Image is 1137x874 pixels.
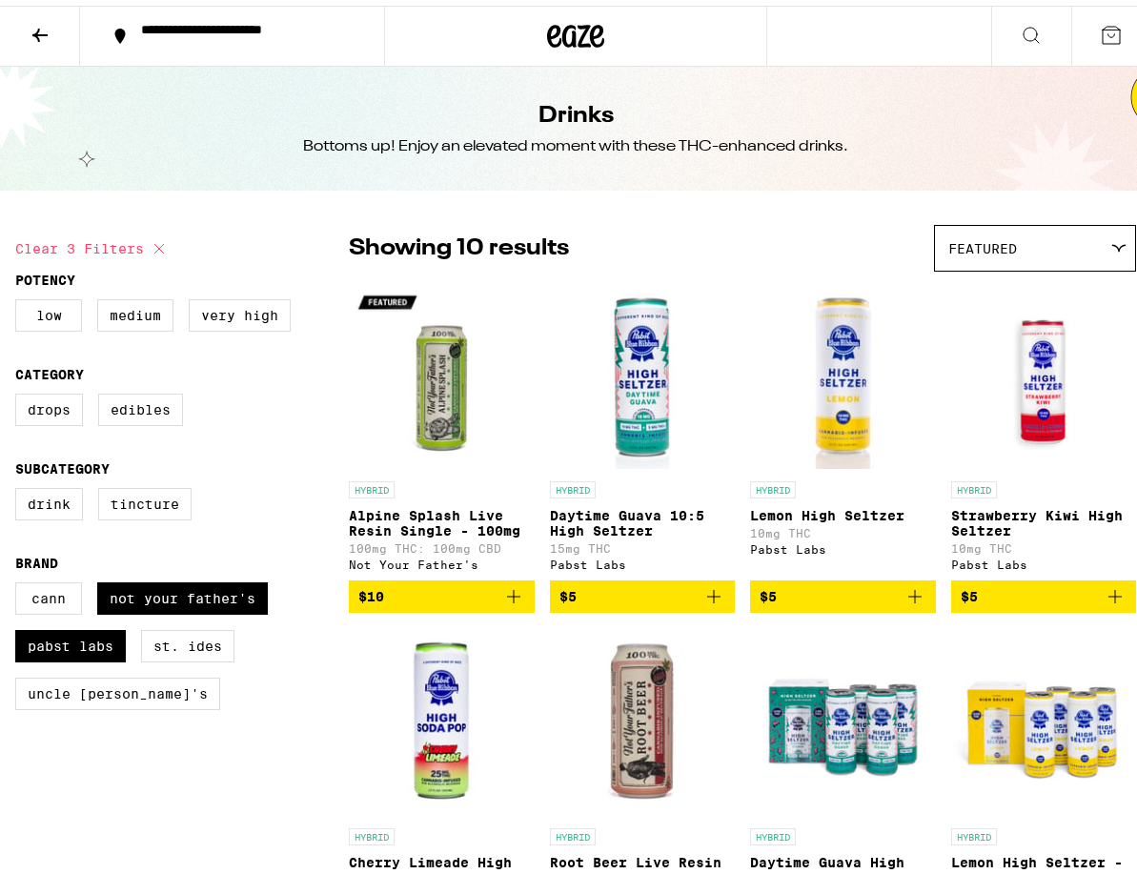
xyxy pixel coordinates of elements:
[303,131,848,152] div: Bottoms up! Enjoy an elevated moment with these THC-enhanced drinks.
[349,227,569,259] p: Showing 10 results
[550,622,736,813] img: Not Your Father's - Root Beer Live Resin Single - 100mg
[358,583,384,599] span: $10
[750,502,936,518] p: Lemon High Seltzer
[550,823,596,840] p: HYBRID
[98,482,192,515] label: Tincture
[15,550,58,565] legend: Brand
[15,624,126,657] label: Pabst Labs
[750,275,936,575] a: Open page for Lemon High Seltzer from Pabst Labs
[750,476,796,493] p: HYBRID
[15,577,82,609] label: Cann
[951,537,1137,549] p: 10mg THC
[11,13,137,29] span: Hi. Need any help?
[951,275,1137,466] img: Pabst Labs - Strawberry Kiwi High Seltzer
[349,575,535,607] button: Add to bag
[550,553,736,565] div: Pabst Labs
[559,583,577,599] span: $5
[750,575,936,607] button: Add to bag
[760,583,777,599] span: $5
[15,294,82,326] label: Low
[15,482,83,515] label: Drink
[550,275,736,466] img: Pabst Labs - Daytime Guava 10:5 High Seltzer
[97,577,268,609] label: Not Your Father's
[15,456,110,471] legend: Subcategory
[349,476,395,493] p: HYBRID
[750,622,936,813] img: Pabst Labs - Daytime Guava High Seltzer - 4-pack
[750,521,936,534] p: 10mg THC
[750,538,936,550] div: Pabst Labs
[951,553,1137,565] div: Pabst Labs
[349,275,535,575] a: Open page for Alpine Splash Live Resin Single - 100mg from Not Your Father's
[961,583,978,599] span: $5
[550,476,596,493] p: HYBRID
[550,575,736,607] button: Add to bag
[538,94,614,127] h1: Drinks
[550,275,736,575] a: Open page for Daytime Guava 10:5 High Seltzer from Pabst Labs
[349,275,535,466] img: Not Your Father's - Alpine Splash Live Resin Single - 100mg
[349,502,535,533] p: Alpine Splash Live Resin Single - 100mg
[951,476,997,493] p: HYBRID
[750,823,796,840] p: HYBRID
[550,502,736,533] p: Daytime Guava 10:5 High Seltzer
[951,502,1137,533] p: Strawberry Kiwi High Seltzer
[15,219,171,267] button: Clear 3 filters
[750,275,936,466] img: Pabst Labs - Lemon High Seltzer
[15,388,83,420] label: Drops
[951,275,1137,575] a: Open page for Strawberry Kiwi High Seltzer from Pabst Labs
[349,622,535,813] img: Pabst Labs - Cherry Limeade High Soda Pop Seltzer - 25mg
[349,537,535,549] p: 100mg THC: 100mg CBD
[349,823,395,840] p: HYBRID
[951,575,1137,607] button: Add to bag
[951,622,1137,813] img: Pabst Labs - Lemon High Seltzer - 4-Pack
[349,553,535,565] div: Not Your Father's
[15,267,75,282] legend: Potency
[15,361,84,376] legend: Category
[550,537,736,549] p: 15mg THC
[948,235,1017,251] span: Featured
[15,672,220,704] label: Uncle [PERSON_NAME]'s
[98,388,183,420] label: Edibles
[189,294,291,326] label: Very High
[951,823,997,840] p: HYBRID
[97,294,173,326] label: Medium
[141,624,234,657] label: St. Ides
